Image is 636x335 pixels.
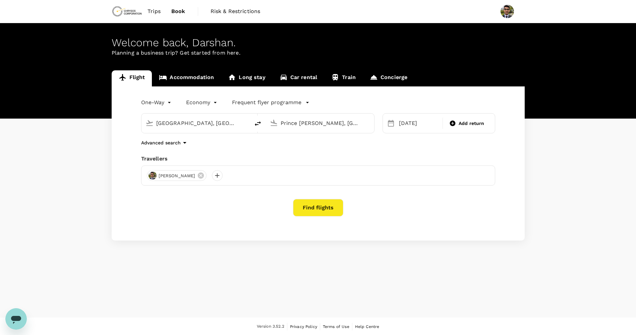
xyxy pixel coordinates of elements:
[141,155,495,163] div: Travellers
[141,97,173,108] div: One-Way
[156,118,236,128] input: Depart from
[250,116,266,132] button: delete
[112,4,142,19] img: Chrysos Corporation
[281,118,360,128] input: Going to
[112,49,525,57] p: Planning a business trip? Get started from here.
[221,70,272,86] a: Long stay
[323,323,349,330] a: Terms of Use
[257,323,284,330] span: Version 3.52.2
[324,70,363,86] a: Train
[290,323,317,330] a: Privacy Policy
[459,120,484,127] span: Add return
[141,139,181,146] p: Advanced search
[396,117,442,130] div: [DATE]
[273,70,325,86] a: Car rental
[355,323,380,330] a: Help Centre
[5,308,27,330] iframe: Button to launch messaging window
[290,324,317,329] span: Privacy Policy
[355,324,380,329] span: Help Centre
[112,70,152,86] a: Flight
[152,70,221,86] a: Accommodation
[211,7,261,15] span: Risk & Restrictions
[186,97,219,108] div: Economy
[369,122,371,124] button: Open
[147,170,207,181] div: [PERSON_NAME]
[293,199,343,216] button: Find flights
[232,98,309,107] button: Frequent flyer programme
[232,98,301,107] p: Frequent flyer programme
[155,173,199,179] span: [PERSON_NAME]
[171,7,185,15] span: Book
[323,324,349,329] span: Terms of Use
[141,139,189,147] button: Advanced search
[363,70,414,86] a: Concierge
[148,7,161,15] span: Trips
[245,122,246,124] button: Open
[501,5,514,18] img: Darshan Chauhan
[149,172,157,180] img: avatar-673d91e4a1763.jpeg
[112,37,525,49] div: Welcome back , Darshan .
